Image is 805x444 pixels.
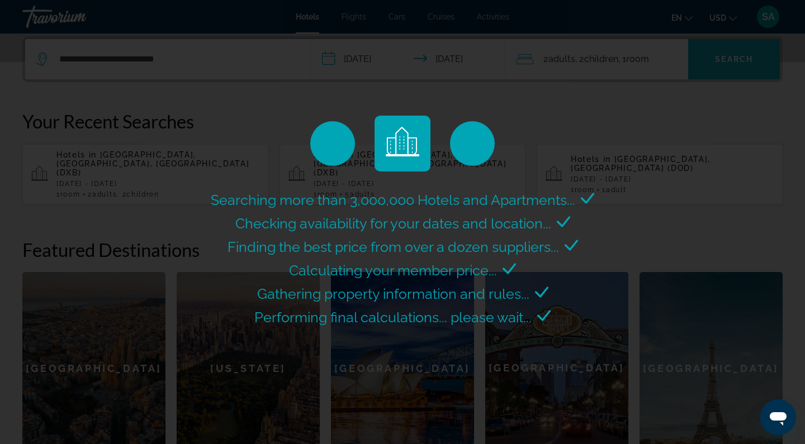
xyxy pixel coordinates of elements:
[760,399,796,435] iframe: Кнопка запуска окна обмена сообщениями
[228,238,559,255] span: Finding the best price from over a dozen suppliers...
[257,285,529,302] span: Gathering property information and rules...
[254,309,532,326] span: Performing final calculations... please wait...
[289,262,497,279] span: Calculating your member price...
[235,215,551,232] span: Checking availability for your dates and location...
[211,192,575,208] span: Searching more than 3,000,000 Hotels and Apartments...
